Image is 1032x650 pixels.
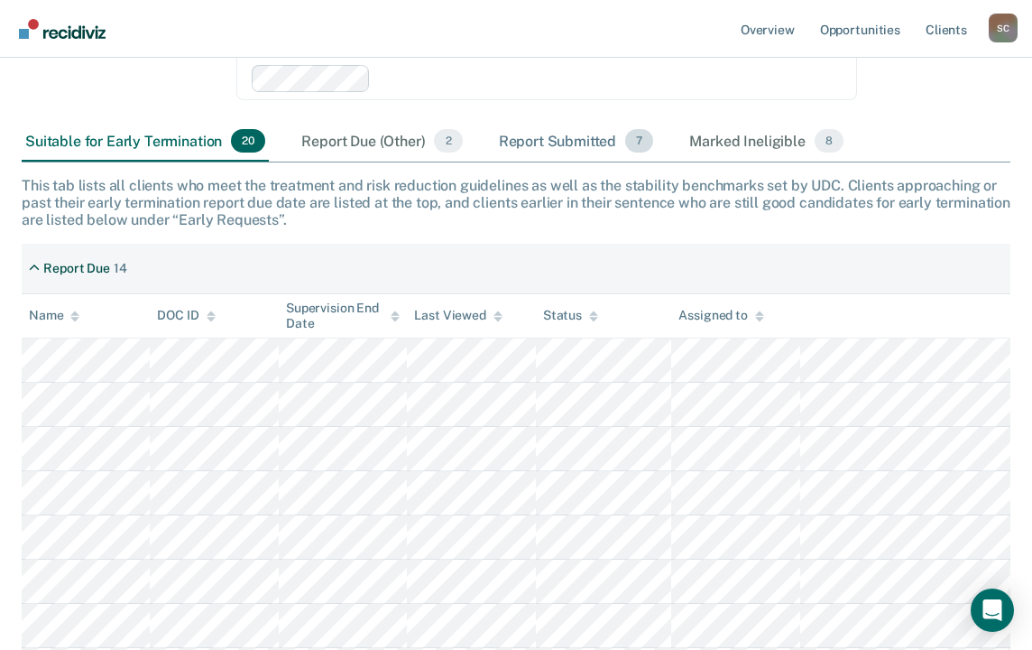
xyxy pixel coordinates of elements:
[114,261,127,276] div: 14
[19,19,106,39] img: Recidiviz
[989,14,1018,42] div: S C
[22,122,269,162] div: Suitable for Early Termination20
[678,308,763,323] div: Assigned to
[971,589,1014,632] div: Open Intercom Messenger
[157,308,215,323] div: DOC ID
[29,308,79,323] div: Name
[22,254,134,283] div: Report Due14
[434,129,462,153] span: 2
[298,122,465,162] div: Report Due (Other)2
[625,129,653,153] span: 7
[686,122,847,162] div: Marked Ineligible8
[495,122,658,162] div: Report Submitted7
[989,14,1018,42] button: Profile dropdown button
[43,261,110,276] div: Report Due
[22,177,1010,229] div: This tab lists all clients who meet the treatment and risk reduction guidelines as well as the st...
[286,301,400,331] div: Supervision End Date
[414,308,502,323] div: Last Viewed
[543,308,598,323] div: Status
[231,129,265,153] span: 20
[815,129,843,153] span: 8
